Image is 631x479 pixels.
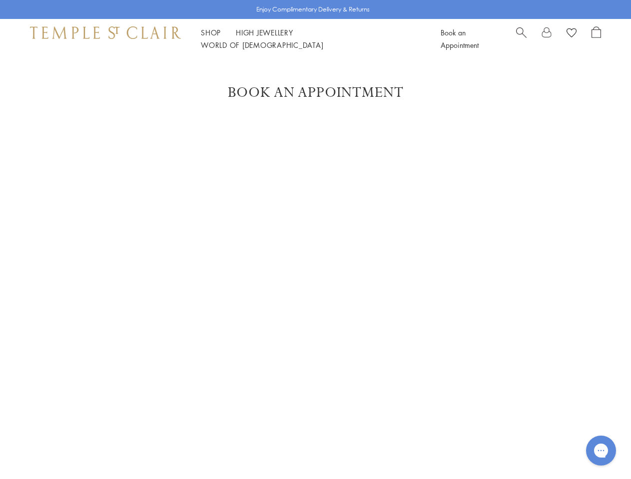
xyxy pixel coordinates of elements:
[581,432,621,469] iframe: Gorgias live chat messenger
[201,40,323,50] a: World of [DEMOGRAPHIC_DATA]World of [DEMOGRAPHIC_DATA]
[201,27,221,37] a: ShopShop
[201,26,418,51] nav: Main navigation
[30,26,181,38] img: Temple St. Clair
[256,4,370,14] p: Enjoy Complimentary Delivery & Returns
[592,26,601,51] a: Open Shopping Bag
[236,27,293,37] a: High JewelleryHigh Jewellery
[567,26,577,41] a: View Wishlist
[40,84,591,102] h1: Book An Appointment
[441,27,479,50] a: Book an Appointment
[516,26,527,51] a: Search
